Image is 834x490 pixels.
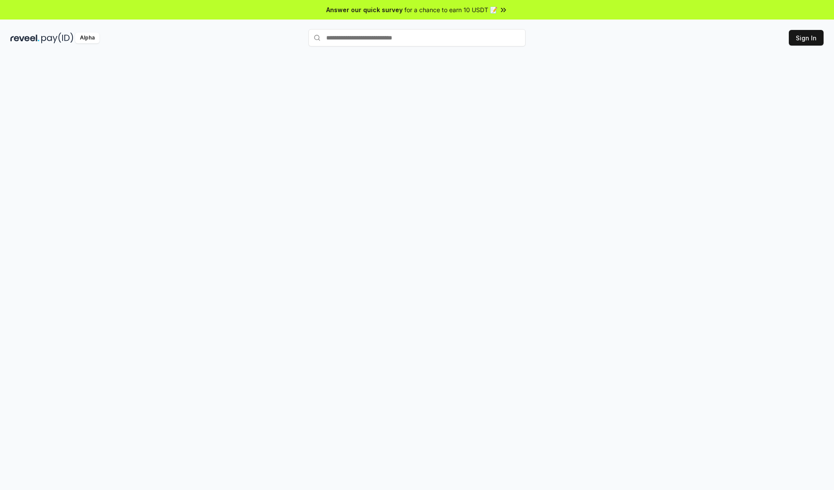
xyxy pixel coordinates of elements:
button: Sign In [789,30,824,46]
img: reveel_dark [10,33,40,43]
span: for a chance to earn 10 USDT 📝 [404,5,497,14]
img: pay_id [41,33,73,43]
span: Answer our quick survey [326,5,403,14]
div: Alpha [75,33,99,43]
